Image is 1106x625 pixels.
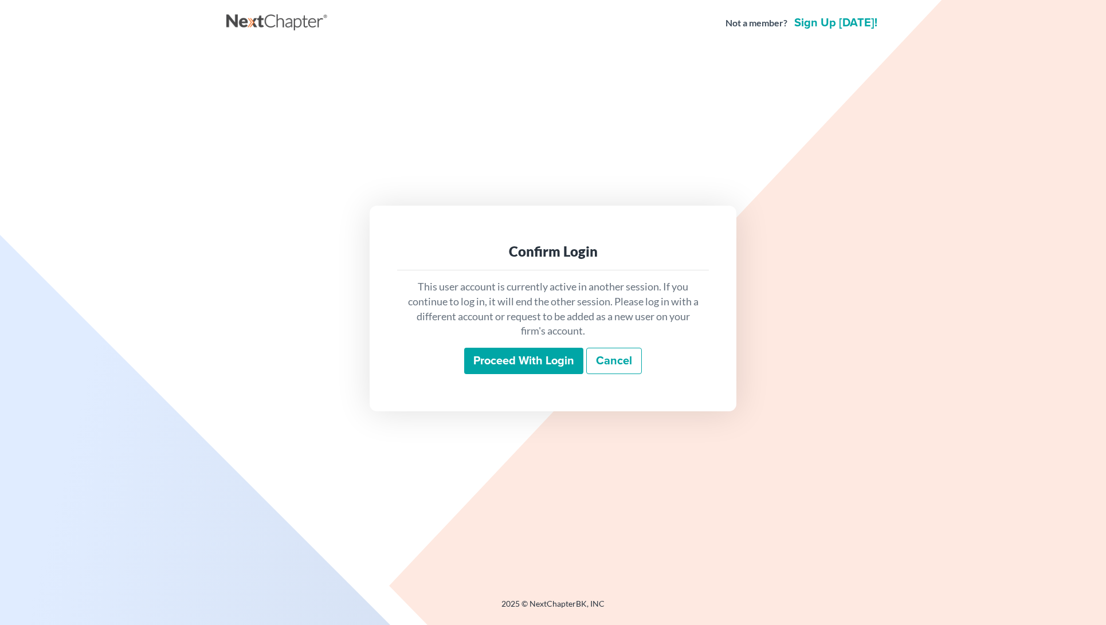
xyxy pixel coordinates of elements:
[586,348,642,374] a: Cancel
[725,17,787,30] strong: Not a member?
[792,17,880,29] a: Sign up [DATE]!
[406,242,700,261] div: Confirm Login
[464,348,583,374] input: Proceed with login
[226,598,880,619] div: 2025 © NextChapterBK, INC
[406,280,700,339] p: This user account is currently active in another session. If you continue to log in, it will end ...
